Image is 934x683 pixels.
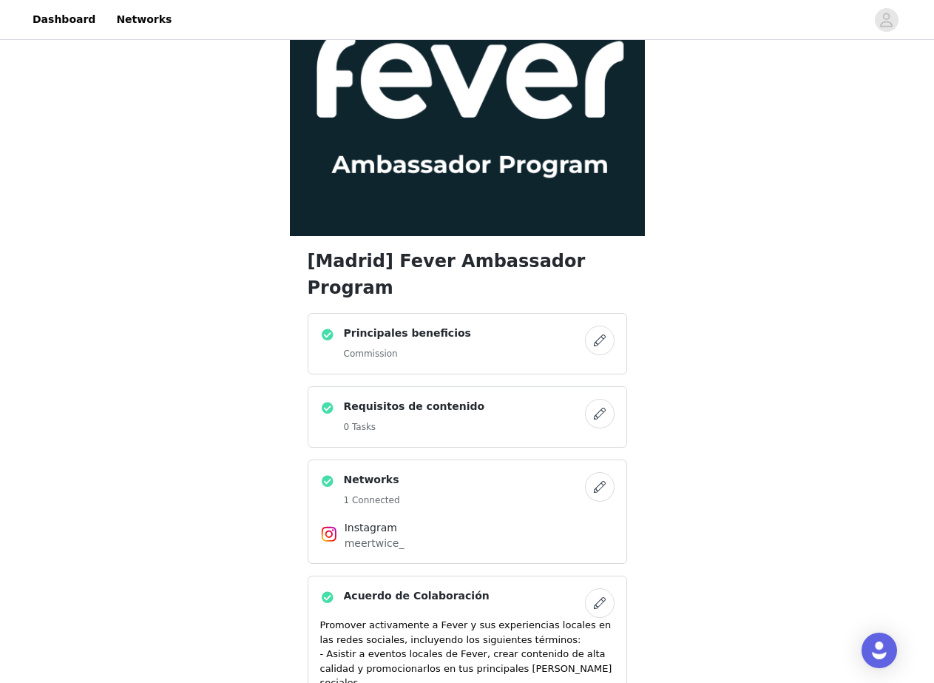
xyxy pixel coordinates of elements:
[344,326,471,341] h4: Principales beneficios
[862,633,897,668] div: Open Intercom Messenger
[344,347,471,360] h5: Commission
[308,460,627,564] div: Networks
[344,472,400,488] h4: Networks
[345,536,590,551] p: meertwice_
[344,399,485,414] h4: Requisitos de contenido
[308,248,627,301] h1: [Madrid] Fever Ambassador Program
[320,618,615,647] p: Promover activamente a Fever y sus experiencias locales en las redes sociales, incluyendo los sig...
[107,3,180,36] a: Networks
[344,494,400,507] h5: 1 Connected
[308,386,627,448] div: Requisitos de contenido
[308,313,627,374] div: Principales beneficios
[345,520,590,536] h4: Instagram
[344,588,490,604] h4: Acuerdo de Colaboración
[24,3,104,36] a: Dashboard
[879,8,893,32] div: avatar
[344,420,485,434] h5: 0 Tasks
[320,525,338,543] img: Instagram Icon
